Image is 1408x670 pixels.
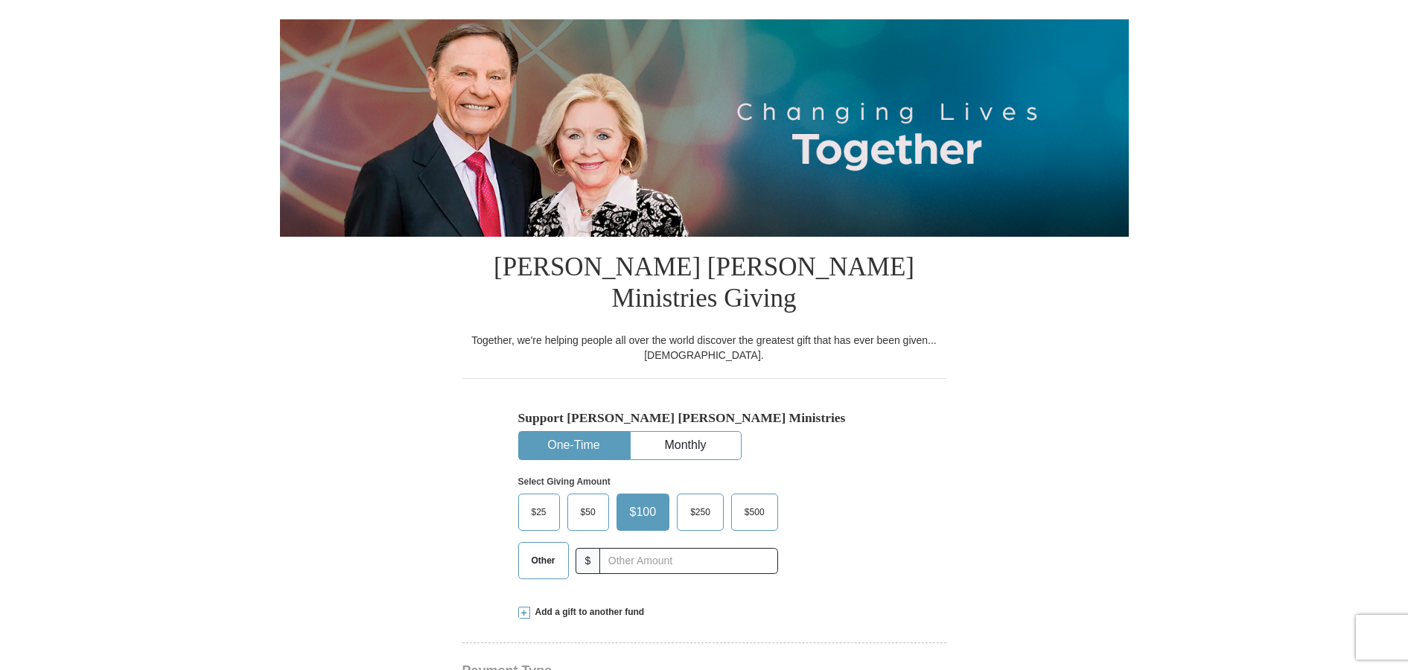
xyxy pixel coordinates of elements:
[462,333,946,363] div: Together, we're helping people all over the world discover the greatest gift that has ever been g...
[683,501,718,523] span: $250
[737,501,772,523] span: $500
[530,606,645,619] span: Add a gift to another fund
[576,548,601,574] span: $
[631,432,741,459] button: Monthly
[599,548,777,574] input: Other Amount
[524,549,563,572] span: Other
[519,432,629,459] button: One-Time
[524,501,554,523] span: $25
[462,237,946,333] h1: [PERSON_NAME] [PERSON_NAME] Ministries Giving
[573,501,603,523] span: $50
[518,410,891,426] h5: Support [PERSON_NAME] [PERSON_NAME] Ministries
[518,476,611,487] strong: Select Giving Amount
[622,501,664,523] span: $100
